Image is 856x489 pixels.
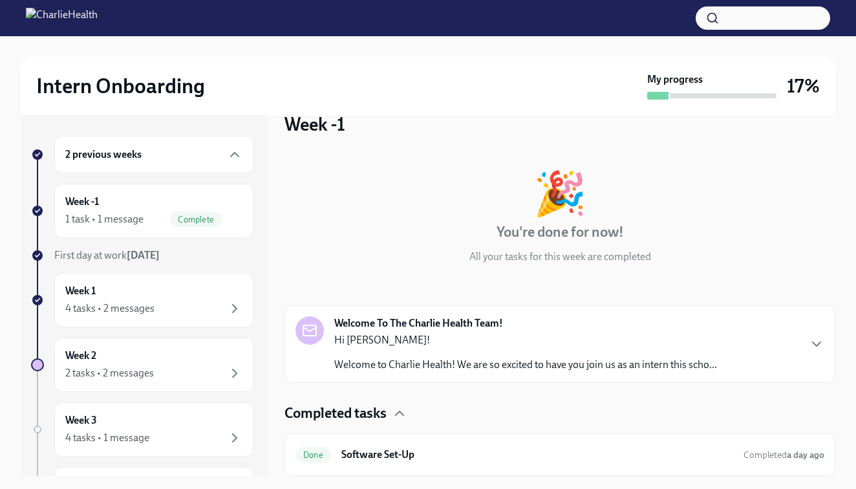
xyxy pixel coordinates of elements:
p: Hi [PERSON_NAME]! [334,333,717,347]
h6: Week 2 [65,349,96,363]
span: Completed [744,450,824,461]
h6: Week 1 [65,284,96,298]
h2: Intern Onboarding [36,73,205,99]
div: 1 task • 1 message [65,212,144,226]
strong: [DATE] [127,249,160,261]
div: Completed tasks [284,404,835,423]
h4: You're done for now! [497,223,624,242]
div: 4 tasks • 1 message [65,431,149,445]
h4: Completed tasks [284,404,387,423]
a: Week -11 task • 1 messageComplete [31,184,253,238]
h6: Week -1 [65,195,99,209]
span: September 10th, 2025 13:27 [744,449,824,461]
h6: Software Set-Up [341,448,733,462]
strong: a day ago [787,450,824,461]
h3: Week -1 [284,113,345,136]
p: Welcome to Charlie Health! We are so excited to have you join us as an intern this scho... [334,358,717,372]
span: First day at work [54,249,160,261]
a: First day at work[DATE] [31,248,253,263]
div: 4 tasks • 2 messages [65,301,155,316]
h6: 2 previous weeks [65,147,142,162]
h6: Week 3 [65,413,97,428]
a: Week 22 tasks • 2 messages [31,338,253,392]
p: All your tasks for this week are completed [469,250,651,264]
span: Complete [170,215,222,224]
div: 2 previous weeks [54,136,253,173]
a: Week 34 tasks • 1 message [31,402,253,457]
a: DoneSoftware Set-UpCompleteda day ago [295,444,824,465]
div: 🎉 [533,172,586,215]
img: CharlieHealth [26,8,98,28]
div: 2 tasks • 2 messages [65,366,154,380]
a: Week 14 tasks • 2 messages [31,273,253,327]
span: Done [295,450,331,460]
strong: Welcome To The Charlie Health Team! [334,316,503,331]
strong: My progress [647,72,703,87]
h3: 17% [787,74,820,98]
